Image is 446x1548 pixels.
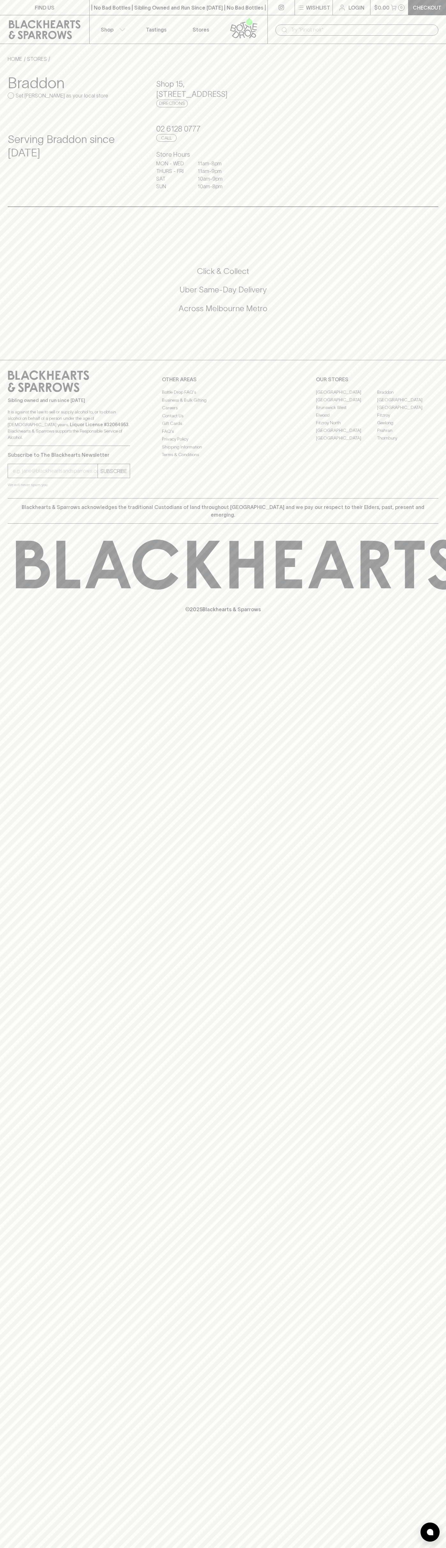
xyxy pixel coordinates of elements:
[306,4,330,11] p: Wishlist
[413,4,442,11] p: Checkout
[316,434,377,442] a: [GEOGRAPHIC_DATA]
[377,434,438,442] a: Thornbury
[8,397,130,404] p: Sibling owned and run since [DATE]
[12,503,434,519] p: Blackhearts & Sparrows acknowledges the traditional Custodians of land throughout [GEOGRAPHIC_DAT...
[377,426,438,434] a: Prahran
[198,167,230,175] p: 11am - 9pm
[377,404,438,411] a: [GEOGRAPHIC_DATA]
[377,396,438,404] a: [GEOGRAPHIC_DATA]
[101,26,113,33] p: Shop
[374,4,390,11] p: $0.00
[162,389,284,396] a: Bottle Drop FAQ's
[198,183,230,190] p: 10am - 8pm
[8,284,438,295] h5: Uber Same-Day Delivery
[8,303,438,314] h5: Across Melbourne Metro
[70,422,128,427] strong: Liquor License #32064953
[348,4,364,11] p: Login
[198,175,230,183] p: 10am - 9pm
[134,15,179,44] a: Tastings
[179,15,223,44] a: Stores
[16,92,108,99] p: Set [PERSON_NAME] as your local store
[162,435,284,443] a: Privacy Policy
[8,482,130,488] p: We will never spam you
[8,266,438,276] h5: Click & Collect
[316,426,377,434] a: [GEOGRAPHIC_DATA]
[8,451,130,459] p: Subscribe to The Blackhearts Newsletter
[316,411,377,419] a: Elwood
[27,56,47,62] a: STORES
[146,26,166,33] p: Tastings
[8,133,141,160] h4: Serving Braddon since [DATE]
[35,4,55,11] p: FIND US
[162,451,284,459] a: Terms & Conditions
[156,124,289,134] h5: 02 6128 0777
[156,167,188,175] p: THURS - FRI
[98,464,130,478] button: SUBSCRIBE
[316,388,377,396] a: [GEOGRAPHIC_DATA]
[100,467,127,475] p: SUBSCRIBE
[377,411,438,419] a: Fitzroy
[156,100,188,107] a: Directions
[377,388,438,396] a: Braddon
[8,240,438,347] div: Call to action block
[156,149,289,160] h6: Store Hours
[162,412,284,419] a: Contact Us
[316,419,377,426] a: Fitzroy North
[400,6,403,9] p: 0
[156,79,289,99] h5: Shop 15 , [STREET_ADDRESS]
[8,74,141,92] h3: Braddon
[316,396,377,404] a: [GEOGRAPHIC_DATA]
[8,409,130,441] p: It is against the law to sell or supply alcohol to, or to obtain alcohol on behalf of a person un...
[198,160,230,167] p: 11am - 8pm
[162,376,284,383] p: OTHER AREAS
[8,56,22,62] a: HOME
[162,420,284,427] a: Gift Cards
[162,396,284,404] a: Business & Bulk Gifting
[162,404,284,412] a: Careers
[162,443,284,451] a: Shipping Information
[316,376,438,383] p: OUR STORES
[156,175,188,183] p: SAT
[377,419,438,426] a: Geelong
[156,134,177,142] a: Call
[291,25,433,35] input: Try "Pinot noir"
[162,427,284,435] a: FAQ's
[316,404,377,411] a: Brunswick West
[427,1529,433,1535] img: bubble-icon
[193,26,209,33] p: Stores
[13,466,98,476] input: e.g. jane@blackheartsandsparrows.com.au
[156,160,188,167] p: MON - WED
[156,183,188,190] p: SUN
[90,15,134,44] button: Shop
